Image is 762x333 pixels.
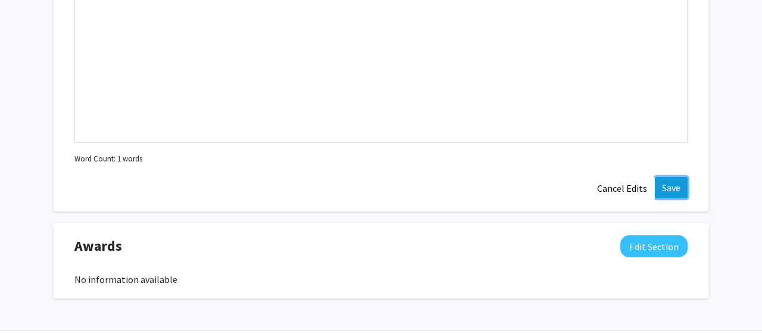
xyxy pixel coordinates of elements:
button: Cancel Edits [589,177,655,200]
span: Awards [74,235,122,257]
small: Word Count: 1 words [74,153,142,164]
button: Save [655,177,688,198]
button: Edit Awards [620,235,688,257]
div: No information available [74,272,688,287]
iframe: Chat [9,279,51,324]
